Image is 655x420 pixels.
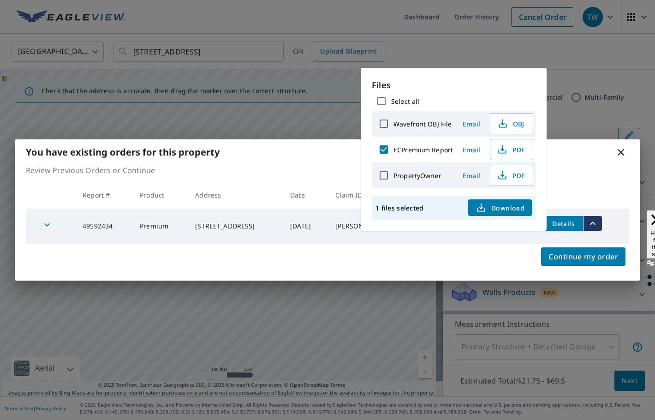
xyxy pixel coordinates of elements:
span: Email [460,171,482,180]
span: PDF [496,144,525,155]
span: Download [476,202,524,213]
td: [PERSON_NAME] [328,209,414,244]
button: Email [457,168,486,183]
span: PDF [496,170,525,181]
th: Address [188,181,283,209]
th: Product [132,181,188,209]
button: Continue my order [541,247,625,266]
button: PDF [490,139,533,160]
button: detailsBtn-49592434 [544,216,583,231]
span: Email [460,145,482,154]
button: Download [468,199,532,216]
p: Review Previous Orders or Continue [26,165,629,176]
th: Date [283,181,328,209]
td: Premium [132,209,188,244]
span: Details [550,219,578,228]
button: OBJ [490,113,533,134]
th: Claim ID [328,181,414,209]
p: 1 files selected [375,204,423,212]
label: ECPremium Report [393,145,453,154]
th: Report # [75,181,132,209]
b: You have existing orders for this property [26,146,220,158]
span: Email [460,120,482,128]
div: [STREET_ADDRESS] [195,222,275,231]
label: Wavefront OBJ File [393,120,452,128]
button: PDF [490,165,533,186]
span: Continue my order [548,250,618,263]
p: Files [372,79,536,91]
td: 49592434 [75,209,132,244]
label: PropertyOwner [393,171,441,180]
button: Email [457,143,486,157]
td: [DATE] [283,209,328,244]
button: Email [457,117,486,131]
label: Select all [391,97,419,106]
span: OBJ [496,118,525,129]
button: filesDropdownBtn-49592434 [583,216,602,231]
